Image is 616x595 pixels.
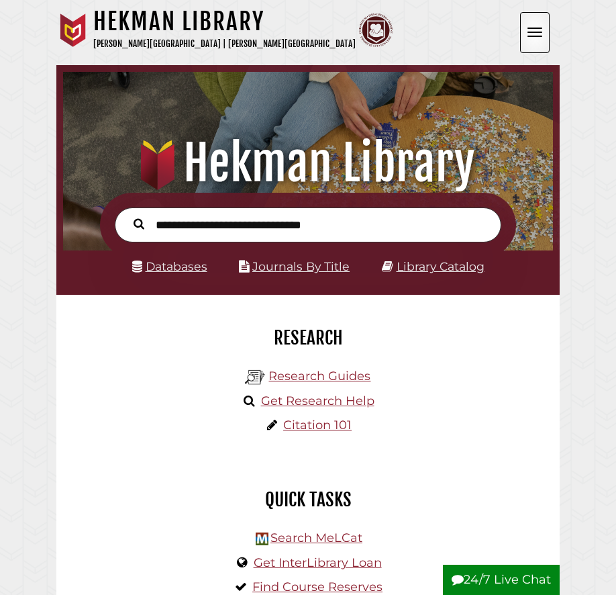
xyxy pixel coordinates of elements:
[261,394,374,408] a: Get Research Help
[134,218,144,230] i: Search
[93,36,356,52] p: [PERSON_NAME][GEOGRAPHIC_DATA] | [PERSON_NAME][GEOGRAPHIC_DATA]
[66,326,550,349] h2: Research
[66,488,550,511] h2: Quick Tasks
[520,12,550,53] button: Open the menu
[270,531,362,545] a: Search MeLCat
[252,580,382,594] a: Find Course Reserves
[93,7,356,36] h1: Hekman Library
[56,13,90,47] img: Calvin University
[283,418,352,432] a: Citation 101
[359,13,393,47] img: Calvin Theological Seminary
[245,367,265,387] img: Hekman Library Logo
[254,555,382,570] a: Get InterLibrary Loan
[252,259,350,273] a: Journals By Title
[397,259,484,273] a: Library Catalog
[132,259,207,273] a: Databases
[256,533,268,545] img: Hekman Library Logo
[72,134,544,193] h1: Hekman Library
[127,215,151,232] button: Search
[268,369,370,383] a: Research Guides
